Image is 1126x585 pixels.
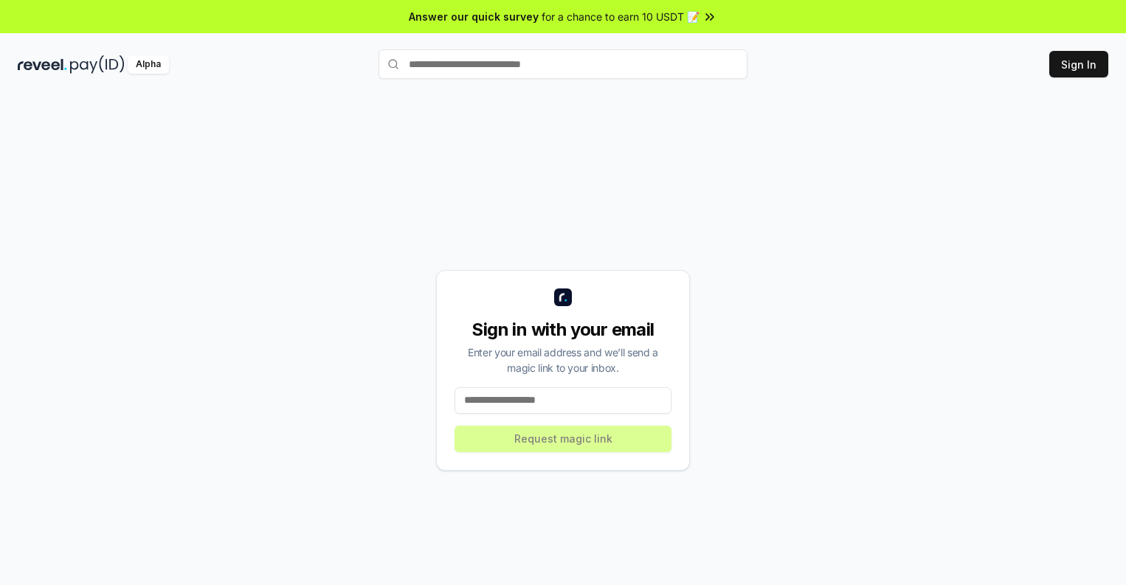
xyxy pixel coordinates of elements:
[455,318,671,342] div: Sign in with your email
[128,55,169,74] div: Alpha
[554,288,572,306] img: logo_small
[409,9,539,24] span: Answer our quick survey
[542,9,700,24] span: for a chance to earn 10 USDT 📝
[18,55,67,74] img: reveel_dark
[1049,51,1108,77] button: Sign In
[455,345,671,375] div: Enter your email address and we’ll send a magic link to your inbox.
[70,55,125,74] img: pay_id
